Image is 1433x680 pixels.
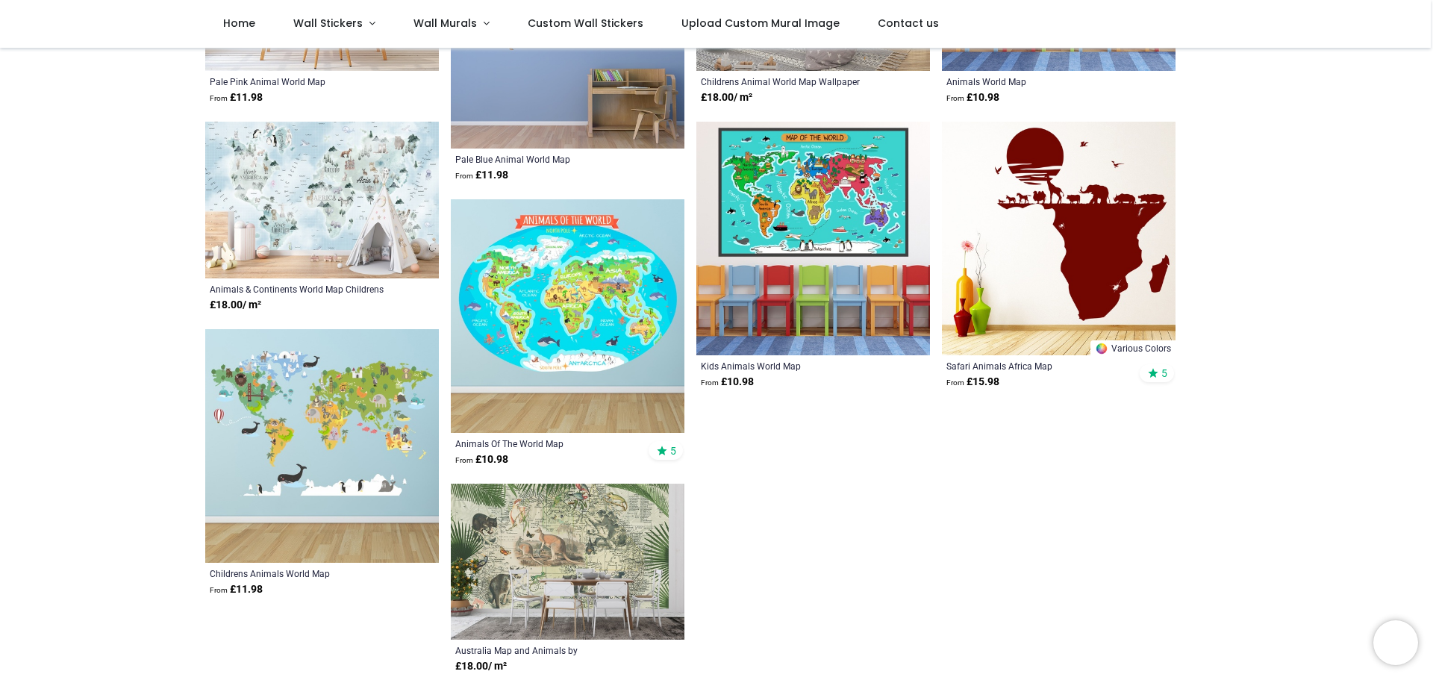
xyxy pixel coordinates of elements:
img: Australia Map and Animals Wall Mural by Andrea Haase [451,484,684,640]
span: 5 [1161,366,1167,380]
strong: £ 10.98 [701,375,754,390]
a: Pale Pink Animal World Map [210,75,390,87]
iframe: Brevo live chat [1373,620,1418,665]
strong: £ 15.98 [946,375,999,390]
a: Pale Blue Animal World Map [455,153,635,165]
span: Contact us [878,16,939,31]
a: Animals & Continents World Map Childrens Nursery Wallpaper [210,283,390,295]
span: From [455,456,473,464]
img: Animals & Continents World Map Childrens Nursery Wall Mural Wallpaper [205,122,439,278]
a: Australia Map and Animals by [PERSON_NAME] [455,644,635,656]
span: 5 [670,444,676,458]
strong: £ 11.98 [455,168,508,183]
strong: £ 10.98 [946,90,999,105]
span: From [210,94,228,102]
span: From [701,378,719,387]
span: Wall Stickers [293,16,363,31]
span: From [210,586,228,594]
img: Animals Of The World Map Wall Sticker [451,199,684,433]
img: Kids Animals World Map Wall Sticker [696,122,930,355]
span: From [946,94,964,102]
strong: £ 18.00 / m² [210,298,261,313]
a: Animals World Map [946,75,1126,87]
strong: £ 11.98 [210,582,263,597]
a: Kids Animals World Map [701,360,881,372]
strong: £ 11.98 [210,90,263,105]
a: Childrens Animals World Map [210,567,390,579]
span: Wall Murals [413,16,477,31]
span: Custom Wall Stickers [528,16,643,31]
span: Upload Custom Mural Image [681,16,840,31]
a: Childrens Animal World Map Wallpaper [701,75,881,87]
img: Childrens Animals World Map Wall Sticker [205,329,439,563]
span: From [946,378,964,387]
img: Safari Animals Africa Map Wall Sticker [942,122,1176,355]
span: From [455,172,473,180]
span: Home [223,16,255,31]
a: Safari Animals Africa Map [946,360,1126,372]
strong: £ 10.98 [455,452,508,467]
strong: £ 18.00 / m² [455,659,507,674]
a: Various Colors [1090,340,1176,355]
img: Color Wheel [1095,342,1108,355]
strong: £ 18.00 / m² [701,90,752,105]
a: Animals Of The World Map [455,437,635,449]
